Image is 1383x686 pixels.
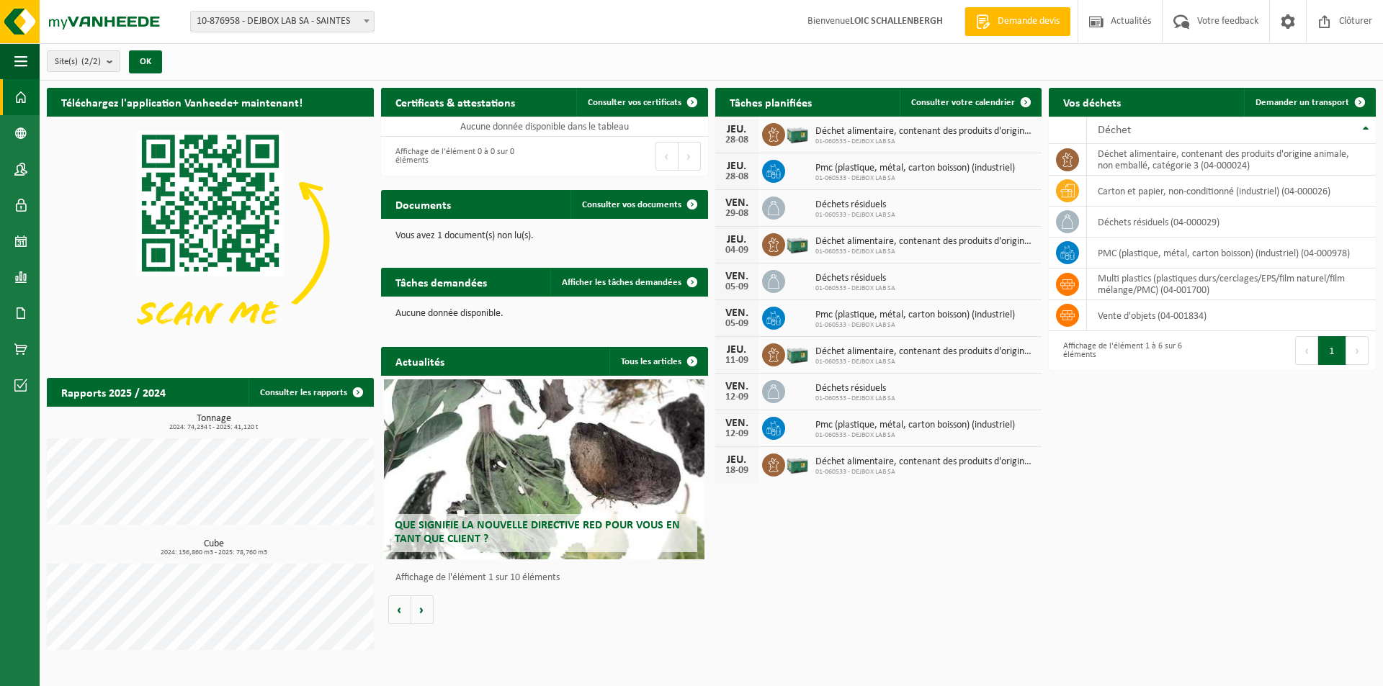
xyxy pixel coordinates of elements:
div: 05-09 [722,282,751,292]
div: 18-09 [722,466,751,476]
span: 01-060533 - DEJBOX LAB SA [815,211,895,220]
button: Previous [655,142,679,171]
count: (2/2) [81,57,101,66]
span: Déchet alimentaire, contenant des produits d'origine animale, non emballé, catég... [815,236,1035,248]
button: Vorige [388,595,411,624]
span: 10-876958 - DEJBOX LAB SA - SAINTES [191,12,374,32]
img: PB-LB-0680-HPE-GN-01 [785,231,810,256]
span: Déchets résiduels [815,383,895,394]
button: Volgende [411,595,434,624]
span: Pmc (plastique, métal, carton boisson) (industriel) [815,310,1015,321]
a: Consulter votre calendrier [900,88,1040,117]
div: Affichage de l'élément 1 à 6 sur 6 éléments [1056,335,1205,366]
h2: Vos déchets [1049,88,1135,116]
span: Consulter vos documents [582,200,681,209]
p: Vous avez 1 document(s) non lu(s). [395,231,694,241]
span: 01-060533 - DEJBOX LAB SA [815,248,1035,256]
span: 01-060533 - DEJBOX LAB SA [815,394,895,403]
p: Affichage de l'élément 1 sur 10 éléments [395,573,701,583]
span: Déchet [1098,125,1131,136]
h2: Tâches planifiées [715,88,826,116]
h2: Certificats & attestations [381,88,529,116]
a: Que signifie la nouvelle directive RED pour vous en tant que client ? [384,379,704,559]
div: 29-08 [722,209,751,219]
div: 05-09 [722,319,751,329]
a: Tous les articles [609,347,707,376]
td: déchets résiduels (04-000029) [1087,207,1376,238]
div: 12-09 [722,392,751,402]
h2: Tâches demandées [381,268,501,296]
td: multi plastics (plastiques durs/cerclages/EPS/film naturel/film mélange/PMC) (04-001700) [1087,268,1376,300]
div: VEN. [722,307,751,319]
div: JEU. [722,344,751,356]
span: Déchet alimentaire, contenant des produits d'origine animale, non emballé, catég... [815,346,1035,358]
span: Consulter vos certificats [588,98,681,107]
div: 28-08 [722,172,751,182]
span: 01-060533 - DEJBOX LAB SA [815,468,1035,477]
div: VEN. [722,271,751,282]
div: VEN. [722,197,751,209]
button: Previous [1295,336,1318,365]
img: PB-LB-0680-HPE-GN-01 [785,121,810,145]
span: 01-060533 - DEJBOX LAB SA [815,284,895,293]
h2: Rapports 2025 / 2024 [47,378,180,406]
span: 01-060533 - DEJBOX LAB SA [815,358,1035,366]
span: 01-060533 - DEJBOX LAB SA [815,321,1015,330]
a: Afficher les tâches demandées [550,268,707,297]
button: Next [679,142,701,171]
div: 04-09 [722,245,751,256]
td: déchet alimentaire, contenant des produits d'origine animale, non emballé, catégorie 3 (04-000024) [1087,144,1376,176]
div: 11-09 [722,356,751,366]
img: Download de VHEPlus App [47,117,374,361]
p: Aucune donnée disponible. [395,309,694,319]
span: Demander un transport [1256,98,1349,107]
span: 2024: 74,234 t - 2025: 41,120 t [54,424,374,431]
div: 12-09 [722,429,751,439]
a: Consulter vos documents [570,190,707,219]
div: JEU. [722,161,751,172]
span: 01-060533 - DEJBOX LAB SA [815,431,1015,440]
img: PB-LB-0680-HPE-GN-01 [785,451,810,476]
button: OK [129,50,162,73]
div: JEU. [722,454,751,466]
span: Déchet alimentaire, contenant des produits d'origine animale, non emballé, catég... [815,456,1035,468]
h2: Documents [381,190,465,218]
td: Aucune donnée disponible dans le tableau [381,117,708,137]
div: JEU. [722,234,751,245]
h3: Tonnage [54,414,374,431]
td: vente d'objets (04-001834) [1087,300,1376,331]
a: Consulter vos certificats [576,88,707,117]
img: PB-LB-0680-HPE-GN-01 [785,341,810,366]
h2: Téléchargez l'application Vanheede+ maintenant! [47,88,317,116]
span: 2024: 156,860 m3 - 2025: 78,760 m3 [54,549,374,556]
span: Pmc (plastique, métal, carton boisson) (industriel) [815,163,1015,174]
strong: LOIC SCHALLENBERGH [850,16,943,27]
span: Déchet alimentaire, contenant des produits d'origine animale, non emballé, catég... [815,126,1035,137]
button: Site(s)(2/2) [47,50,120,72]
h3: Cube [54,539,374,556]
span: Déchets résiduels [815,273,895,284]
span: 10-876958 - DEJBOX LAB SA - SAINTES [190,11,375,32]
td: PMC (plastique, métal, carton boisson) (industriel) (04-000978) [1087,238,1376,268]
a: Demander un transport [1244,88,1374,117]
span: Pmc (plastique, métal, carton boisson) (industriel) [815,420,1015,431]
span: Déchets résiduels [815,199,895,211]
div: VEN. [722,418,751,429]
span: 01-060533 - DEJBOX LAB SA [815,137,1035,146]
span: 01-060533 - DEJBOX LAB SA [815,174,1015,183]
a: Consulter les rapports [249,378,372,407]
button: 1 [1318,336,1346,365]
span: Consulter votre calendrier [911,98,1015,107]
span: Que signifie la nouvelle directive RED pour vous en tant que client ? [395,520,680,545]
h2: Actualités [381,347,459,375]
div: JEU. [722,124,751,135]
span: Demande devis [994,14,1063,29]
span: Afficher les tâches demandées [562,278,681,287]
div: Affichage de l'élément 0 à 0 sur 0 éléments [388,140,537,172]
span: Site(s) [55,51,101,73]
td: carton et papier, non-conditionné (industriel) (04-000026) [1087,176,1376,207]
a: Demande devis [964,7,1070,36]
button: Next [1346,336,1369,365]
div: VEN. [722,381,751,392]
div: 28-08 [722,135,751,145]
